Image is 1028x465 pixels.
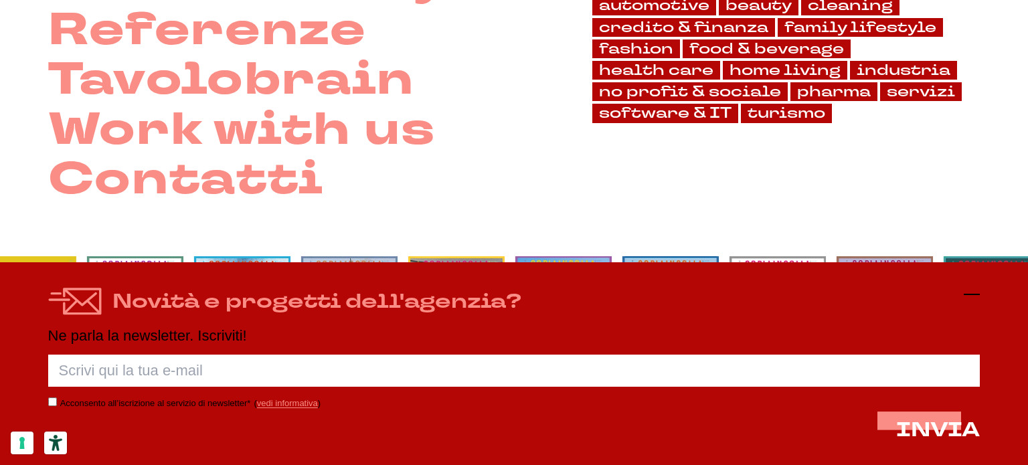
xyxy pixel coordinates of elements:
[592,82,788,101] a: no profit & sociale
[896,419,980,441] button: INVIA
[741,104,832,122] a: turismo
[87,256,183,399] img: copertina numero 10
[622,256,719,399] img: copertina numero 5
[48,355,980,387] input: Scrivi qui la tua e-mail
[254,398,321,408] span: ( )
[880,82,962,101] a: servizi
[408,256,505,399] img: copertina numero 7
[896,416,980,444] span: INVIA
[592,18,775,37] a: credito & finanza
[683,39,851,58] a: food & beverage
[48,5,367,55] a: Referenze
[592,39,680,58] a: fashion
[515,256,612,399] img: copertina numero 6
[44,432,67,454] button: Strumenti di accessibilità
[730,256,826,399] img: copertina numero 4
[11,432,33,454] button: Le tue preferenze relative al consenso per le tecnologie di tracciamento
[790,82,877,101] a: pharma
[60,398,251,408] label: Acconsento all’iscrizione al servizio di newsletter*
[48,328,980,344] p: Ne parla la newsletter. Iscriviti!
[592,104,738,122] a: software & IT
[301,256,398,399] img: copertina numero 8
[48,155,325,204] a: Contatti
[592,61,720,80] a: health care
[837,256,933,399] img: copertina numero 3
[48,55,415,104] a: Tavolobrain
[257,398,318,408] a: vedi informativa
[723,61,847,80] a: home living
[48,105,436,155] a: Work with us
[194,256,290,399] img: copertina numero 9
[778,18,943,37] a: family lifestyle
[112,286,521,316] h4: Novità e progetti dell'agenzia?
[850,61,957,80] a: industria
